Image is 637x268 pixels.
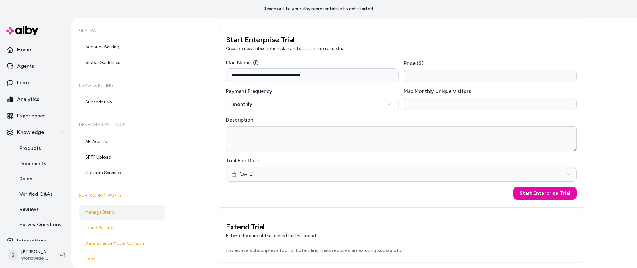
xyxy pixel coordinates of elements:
p: Agents [17,62,34,70]
label: Payment Frequency [226,88,272,94]
a: Tags [79,251,165,267]
span: [DATE] [240,171,254,178]
p: Home [17,46,31,53]
button: Start Enterprise Trial [513,187,577,200]
p: No active subscription found. Extending trials requires an existing subscription. [226,247,577,254]
a: Brand Settings [79,220,165,236]
a: Account Settings [79,39,165,55]
button: [DATE] [226,167,577,182]
a: Products [13,141,69,156]
p: [PERSON_NAME] [21,249,50,255]
a: API Access [79,134,165,149]
label: Price ($) [404,60,423,66]
p: Reach out to your alby representative to get started. [263,6,374,12]
a: Experiences [3,108,69,123]
p: Documents [19,160,46,167]
a: Rules [13,171,69,187]
a: Platform Services [79,165,165,180]
p: Knowledge [17,129,44,136]
a: Manage Brand [79,205,165,220]
h6: Usage & Billing [79,77,165,95]
a: Subscription [79,95,165,110]
a: Inbox [3,75,69,90]
a: Verified Q&As [13,187,69,202]
a: Integrations [3,234,69,249]
p: Rules [19,175,32,183]
p: Integrations [17,237,46,245]
label: Description [226,117,253,123]
a: Survey Questions [13,217,69,232]
button: S[PERSON_NAME]Worldwide Golf Demo eTail [4,245,55,265]
label: Plan Name [226,60,399,66]
p: Verified Q&As [19,190,53,198]
h6: Developer Settings [79,116,165,134]
p: Extend the current trial period for this brand [226,233,577,239]
a: Analytics [3,92,69,107]
p: Survey Questions [19,221,61,229]
a: Agents [3,59,69,74]
button: Knowledge [3,125,69,140]
h6: Super Admin Pages [79,187,165,205]
p: Create a new subscription plan and start an enterprise trial [226,46,577,52]
img: alby Logo [6,26,38,35]
p: Reviews [19,206,39,213]
label: Trial End Date [226,158,259,164]
label: Max Monthly Unique Visitors [404,88,471,94]
h6: General [79,22,165,39]
span: S [8,250,18,260]
p: Inbox [17,79,30,87]
span: Worldwide Golf Demo eTail [21,255,50,262]
a: Home [3,42,69,57]
a: SFTP Upload [79,150,165,165]
h3: Extend Trial [226,223,577,231]
a: Documents [13,156,69,171]
a: Global Guidelines [79,55,165,70]
p: Analytics [17,95,39,103]
a: Reviews [13,202,69,217]
p: Experiences [17,112,45,120]
h3: Start Enterprise Trial [226,36,577,44]
a: Data Science Model Controls [79,236,165,251]
p: Products [19,145,41,152]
